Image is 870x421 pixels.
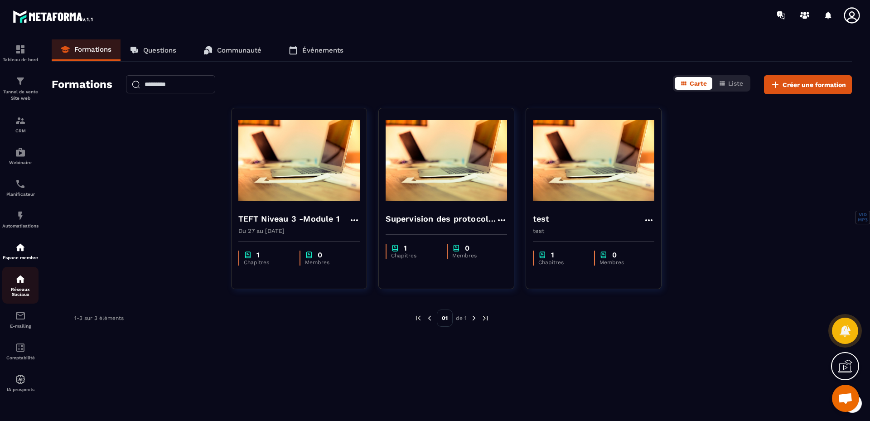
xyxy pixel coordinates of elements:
a: Événements [280,39,353,61]
p: de 1 [456,315,467,322]
p: Chapitres [244,259,290,266]
a: automationsautomationsAutomatisations [2,203,39,235]
p: Chapitres [538,259,585,266]
span: Créer une formation [783,80,846,89]
img: automations [15,210,26,221]
a: formation-backgroundtesttestchapter1Chapitreschapter0Membres [526,108,673,300]
h4: TEFT Niveau 3 -Module 1 [238,213,340,225]
img: chapter [391,244,399,252]
p: Réseaux Sociaux [2,287,39,297]
p: Questions [143,46,176,54]
p: Comptabilité [2,355,39,360]
h4: Supervision des protocoles du cours N2M4 [386,213,496,225]
p: Communauté [217,46,261,54]
p: Du 27 au [DATE] [238,227,360,234]
p: E-mailing [2,324,39,329]
p: 1 [256,251,260,259]
p: Membres [599,259,645,266]
p: Tunnel de vente Site web [2,89,39,102]
a: formationformationCRM [2,108,39,140]
a: formationformationTableau de bord [2,37,39,69]
p: Membres [452,252,498,259]
button: Créer une formation [764,75,852,94]
img: chapter [452,244,460,252]
img: chapter [599,251,608,259]
h4: test [533,213,550,225]
img: accountant [15,342,26,353]
a: social-networksocial-networkRéseaux Sociaux [2,267,39,304]
p: Chapitres [391,252,438,259]
a: schedulerschedulerPlanificateur [2,172,39,203]
img: formation [15,115,26,126]
a: Formations [52,39,121,61]
p: IA prospects [2,387,39,392]
img: automations [15,374,26,385]
div: Domaine [47,53,70,59]
p: Automatisations [2,223,39,228]
p: Planificateur [2,192,39,197]
button: Liste [713,77,749,90]
a: formationformationTunnel de vente Site web [2,69,39,108]
a: accountantaccountantComptabilité [2,335,39,367]
img: prev [414,314,422,322]
a: emailemailE-mailing [2,304,39,335]
p: 0 [318,251,322,259]
p: Formations [74,45,111,53]
img: next [481,314,489,322]
p: test [533,227,654,234]
p: Membres [305,259,351,266]
img: logo_orange.svg [14,15,22,22]
div: Domaine: [DOMAIN_NAME] [24,24,102,31]
a: formation-backgroundSupervision des protocoles du cours N2M4chapter1Chapitreschapter0Membres [378,108,526,300]
p: CRM [2,128,39,133]
img: prev [425,314,434,322]
img: next [470,314,478,322]
p: 1 [551,251,554,259]
div: v 4.0.25 [25,15,44,22]
img: formation [15,44,26,55]
img: formation-background [238,115,360,206]
img: email [15,310,26,321]
p: Tableau de bord [2,57,39,62]
a: automationsautomationsWebinaire [2,140,39,172]
p: 1-3 sur 3 éléments [74,315,124,321]
a: formation-backgroundTEFT Niveau 3 -Module 1Du 27 au [DATE]chapter1Chapitreschapter0Membres [231,108,378,300]
a: Questions [121,39,185,61]
p: Événements [302,46,343,54]
img: tab_domain_overview_orange.svg [37,53,44,60]
img: automations [15,242,26,253]
h2: Formations [52,75,112,94]
img: scheduler [15,179,26,189]
a: Communauté [194,39,271,61]
p: 1 [404,244,407,252]
p: 01 [437,310,453,327]
span: Carte [690,80,707,87]
img: chapter [244,251,252,259]
img: website_grey.svg [14,24,22,31]
img: formation-background [533,115,654,206]
img: chapter [305,251,313,259]
span: Liste [728,80,743,87]
button: VID MP3 [857,213,868,223]
p: 0 [612,251,617,259]
img: chapter [538,251,546,259]
img: social-network [15,274,26,285]
p: 0 [465,244,469,252]
p: Webinaire [2,160,39,165]
a: automationsautomationsEspace membre [2,235,39,267]
img: formation [15,76,26,87]
img: automations [15,147,26,158]
p: Espace membre [2,255,39,260]
img: formation-background [386,115,507,206]
div: Mots-clés [113,53,139,59]
img: tab_keywords_by_traffic_grey.svg [103,53,110,60]
img: logo [13,8,94,24]
a: Ouvrir le chat [832,385,859,412]
button: Carte [675,77,712,90]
